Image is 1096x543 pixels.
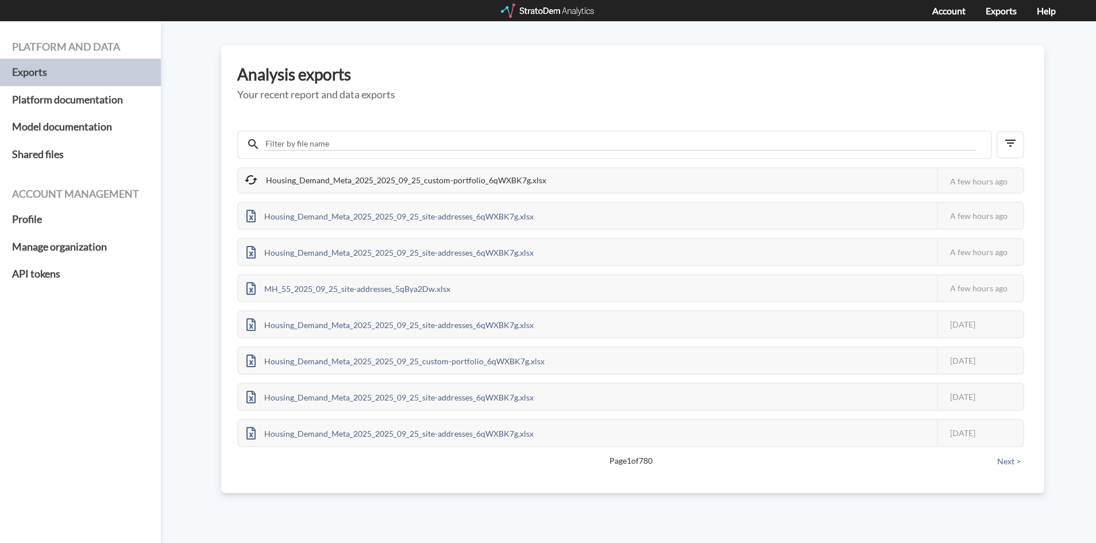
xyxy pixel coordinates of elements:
h4: Account management [12,188,149,200]
div: Housing_Demand_Meta_2025_2025_09_25_site-addresses_6qWXBK7g.xlsx [238,239,542,265]
a: Platform documentation [12,86,149,114]
a: Housing_Demand_Meta_2025_2025_09_25_site-addresses_6qWXBK7g.xlsx [238,246,542,256]
div: Housing_Demand_Meta_2025_2025_09_25_site-addresses_6qWXBK7g.xlsx [238,384,542,410]
a: Housing_Demand_Meta_2025_2025_09_25_site-addresses_6qWXBK7g.xlsx [238,427,542,437]
div: Housing_Demand_Meta_2025_2025_09_25_custom-portfolio_6qWXBK7g.xlsx [238,168,554,192]
a: Housing_Demand_Meta_2025_2025_09_25_site-addresses_6qWXBK7g.xlsx [238,318,542,328]
div: Housing_Demand_Meta_2025_2025_09_25_site-addresses_6qWXBK7g.xlsx [238,311,542,337]
h5: Your recent report and data exports [237,89,1028,101]
a: Exports [12,59,149,86]
h3: Analysis exports [237,66,1028,83]
a: Shared files [12,141,149,168]
div: Housing_Demand_Meta_2025_2025_09_25_site-addresses_6qWXBK7g.xlsx [238,203,542,229]
div: Housing_Demand_Meta_2025_2025_09_25_site-addresses_6qWXBK7g.xlsx [238,420,542,446]
div: Housing_Demand_Meta_2025_2025_09_25_custom-portfolio_6qWXBK7g.xlsx [238,348,553,373]
a: API tokens [12,260,149,288]
div: A few hours ago [937,203,1023,229]
div: A few hours ago [937,275,1023,301]
div: A few hours ago [937,239,1023,265]
div: [DATE] [937,384,1023,410]
div: [DATE] [937,348,1023,373]
h4: Platform and data [12,41,149,53]
a: Housing_Demand_Meta_2025_2025_09_25_custom-portfolio_6qWXBK7g.xlsx [238,355,553,364]
button: Next > [994,455,1024,468]
span: Page 1 of 780 [277,455,984,467]
a: MH_55_2025_09_25_site-addresses_5qBya2Dw.xlsx [238,282,458,292]
a: Manage organization [12,233,149,261]
a: Housing_Demand_Meta_2025_2025_09_25_site-addresses_6qWXBK7g.xlsx [238,210,542,219]
a: Exports [986,5,1017,16]
a: Housing_Demand_Meta_2025_2025_09_25_site-addresses_6qWXBK7g.xlsx [238,391,542,400]
a: Account [932,5,966,16]
div: [DATE] [937,420,1023,446]
div: MH_55_2025_09_25_site-addresses_5qBya2Dw.xlsx [238,275,458,301]
a: Model documentation [12,113,149,141]
a: Profile [12,206,149,233]
div: [DATE] [937,311,1023,337]
div: A few hours ago [937,168,1023,194]
input: Filter by file name [264,137,977,151]
a: Help [1037,5,1056,16]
